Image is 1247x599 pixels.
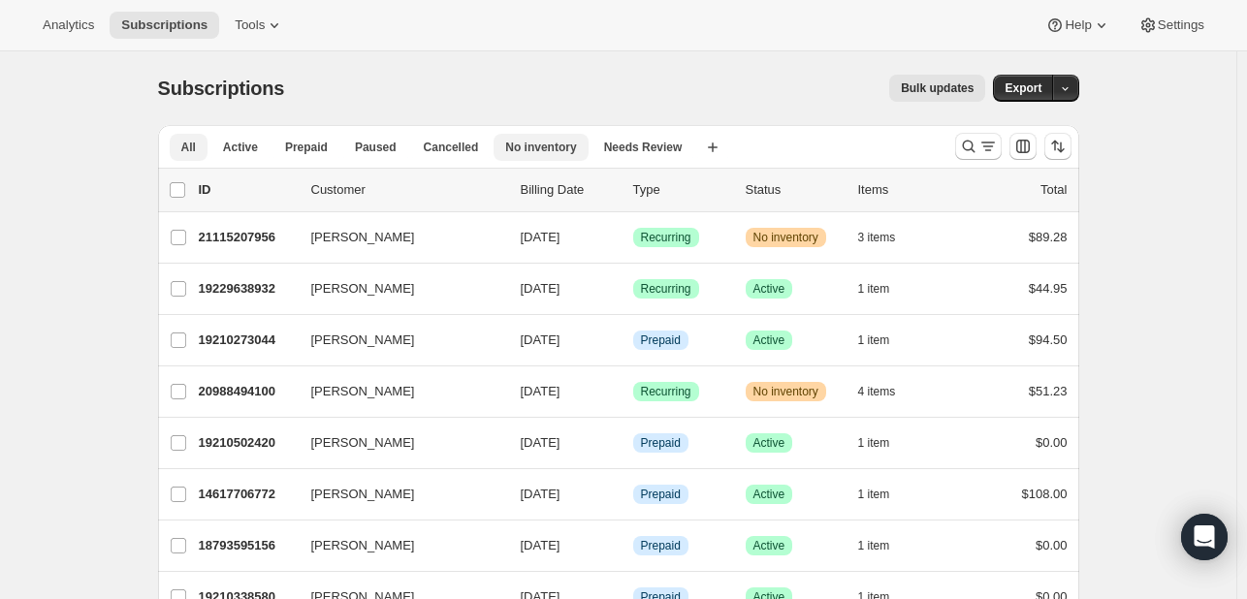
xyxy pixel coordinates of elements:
[858,487,890,502] span: 1 item
[158,78,285,99] span: Subscriptions
[641,538,681,553] span: Prepaid
[300,479,494,510] button: [PERSON_NAME]
[753,487,785,502] span: Active
[521,538,560,552] span: [DATE]
[300,427,494,458] button: [PERSON_NAME]
[753,384,818,399] span: No inventory
[641,384,691,399] span: Recurring
[300,530,494,561] button: [PERSON_NAME]
[1029,281,1068,296] span: $44.95
[199,532,1068,559] div: 18793595156[PERSON_NAME][DATE]InfoPrepaidSuccessActive1 item$0.00
[311,485,415,504] span: [PERSON_NAME]
[521,180,618,200] p: Billing Date
[223,12,296,39] button: Tools
[1029,230,1068,244] span: $89.28
[505,140,576,155] span: No inventory
[858,435,890,451] span: 1 item
[199,481,1068,508] div: 14617706772[PERSON_NAME][DATE]InfoPrepaidSuccessActive1 item$108.00
[1036,435,1068,450] span: $0.00
[641,487,681,502] span: Prepaid
[1127,12,1216,39] button: Settings
[753,230,818,245] span: No inventory
[746,180,843,200] p: Status
[1036,538,1068,552] span: $0.00
[753,538,785,553] span: Active
[199,429,1068,457] div: 19210502420[PERSON_NAME][DATE]InfoPrepaidSuccessActive1 item$0.00
[300,376,494,407] button: [PERSON_NAME]
[901,80,974,96] span: Bulk updates
[199,433,296,453] p: 19210502420
[633,180,730,200] div: Type
[858,538,890,553] span: 1 item
[1005,80,1041,96] span: Export
[311,180,505,200] p: Customer
[1034,12,1122,39] button: Help
[311,279,415,299] span: [PERSON_NAME]
[858,532,911,559] button: 1 item
[521,230,560,244] span: [DATE]
[641,332,681,348] span: Prepaid
[181,140,196,155] span: All
[993,75,1053,102] button: Export
[641,230,691,245] span: Recurring
[355,140,397,155] span: Paused
[235,17,265,33] span: Tools
[604,140,683,155] span: Needs Review
[521,435,560,450] span: [DATE]
[858,275,911,302] button: 1 item
[311,331,415,350] span: [PERSON_NAME]
[858,429,911,457] button: 1 item
[311,433,415,453] span: [PERSON_NAME]
[858,224,917,251] button: 3 items
[889,75,985,102] button: Bulk updates
[285,140,328,155] span: Prepaid
[199,180,296,200] p: ID
[858,332,890,348] span: 1 item
[424,140,479,155] span: Cancelled
[199,180,1068,200] div: IDCustomerBilling DateTypeStatusItemsTotal
[199,327,1068,354] div: 19210273044[PERSON_NAME][DATE]InfoPrepaidSuccessActive1 item$94.50
[858,481,911,508] button: 1 item
[199,378,1068,405] div: 20988494100[PERSON_NAME][DATE]SuccessRecurringWarningNo inventory4 items$51.23
[858,180,955,200] div: Items
[199,228,296,247] p: 21115207956
[43,17,94,33] span: Analytics
[641,435,681,451] span: Prepaid
[300,325,494,356] button: [PERSON_NAME]
[199,382,296,401] p: 20988494100
[199,279,296,299] p: 19229638932
[753,281,785,297] span: Active
[121,17,208,33] span: Subscriptions
[521,281,560,296] span: [DATE]
[858,230,896,245] span: 3 items
[858,378,917,405] button: 4 items
[1040,180,1067,200] p: Total
[199,224,1068,251] div: 21115207956[PERSON_NAME][DATE]SuccessRecurringWarningNo inventory3 items$89.28
[1029,384,1068,398] span: $51.23
[300,222,494,253] button: [PERSON_NAME]
[31,12,106,39] button: Analytics
[1022,487,1068,501] span: $108.00
[1158,17,1204,33] span: Settings
[199,536,296,555] p: 18793595156
[1065,17,1091,33] span: Help
[753,332,785,348] span: Active
[300,273,494,304] button: [PERSON_NAME]
[1044,133,1071,160] button: Sort the results
[311,536,415,555] span: [PERSON_NAME]
[223,140,258,155] span: Active
[521,487,560,501] span: [DATE]
[199,275,1068,302] div: 19229638932[PERSON_NAME][DATE]SuccessRecurringSuccessActive1 item$44.95
[110,12,219,39] button: Subscriptions
[1029,332,1068,347] span: $94.50
[1009,133,1037,160] button: Customize table column order and visibility
[199,485,296,504] p: 14617706772
[858,281,890,297] span: 1 item
[1181,514,1228,560] div: Open Intercom Messenger
[521,384,560,398] span: [DATE]
[311,228,415,247] span: [PERSON_NAME]
[753,435,785,451] span: Active
[199,331,296,350] p: 19210273044
[521,332,560,347] span: [DATE]
[311,382,415,401] span: [PERSON_NAME]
